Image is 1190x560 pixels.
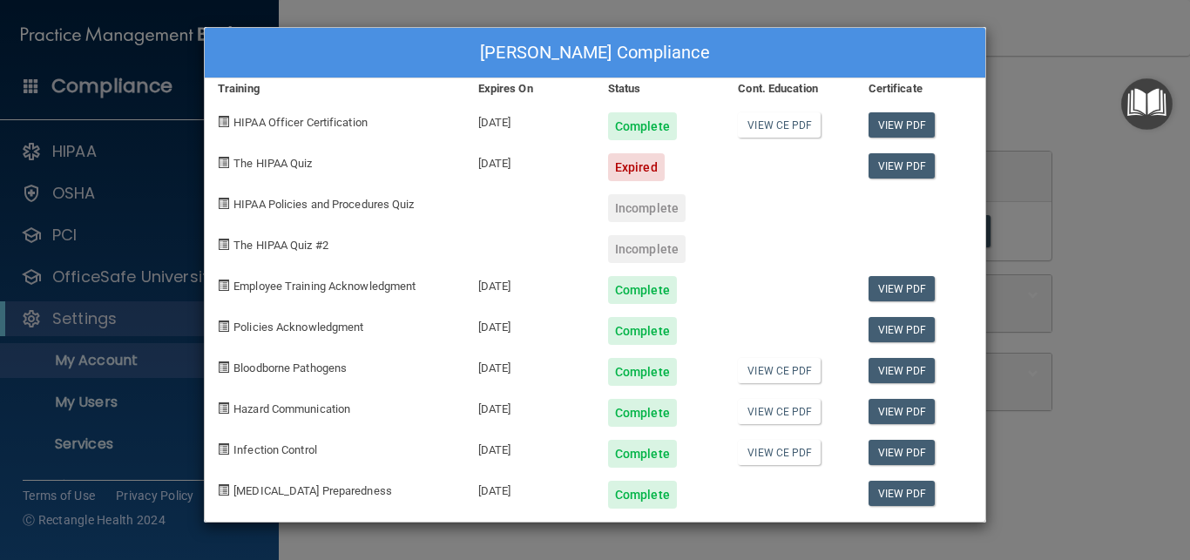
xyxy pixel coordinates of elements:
[233,157,312,170] span: The HIPAA Quiz
[608,481,677,509] div: Complete
[205,78,465,99] div: Training
[869,317,936,342] a: View PDF
[869,358,936,383] a: View PDF
[465,427,595,468] div: [DATE]
[608,153,665,181] div: Expired
[233,198,414,211] span: HIPAA Policies and Procedures Quiz
[608,317,677,345] div: Complete
[738,112,821,138] a: View CE PDF
[233,280,416,293] span: Employee Training Acknowledgment
[738,358,821,383] a: View CE PDF
[608,440,677,468] div: Complete
[233,402,350,415] span: Hazard Communication
[725,78,855,99] div: Cont. Education
[465,345,595,386] div: [DATE]
[465,263,595,304] div: [DATE]
[738,399,821,424] a: View CE PDF
[233,443,317,456] span: Infection Control
[738,440,821,465] a: View CE PDF
[608,399,677,427] div: Complete
[869,440,936,465] a: View PDF
[205,28,985,78] div: [PERSON_NAME] Compliance
[608,112,677,140] div: Complete
[869,112,936,138] a: View PDF
[1121,78,1173,130] button: Open Resource Center
[465,304,595,345] div: [DATE]
[869,276,936,301] a: View PDF
[869,153,936,179] a: View PDF
[465,468,595,509] div: [DATE]
[233,361,347,374] span: Bloodborne Pathogens
[855,78,985,99] div: Certificate
[465,99,595,140] div: [DATE]
[465,78,595,99] div: Expires On
[869,399,936,424] a: View PDF
[869,481,936,506] a: View PDF
[608,235,686,263] div: Incomplete
[233,320,363,334] span: Policies Acknowledgment
[608,194,686,222] div: Incomplete
[608,276,677,304] div: Complete
[233,239,328,252] span: The HIPAA Quiz #2
[233,116,368,129] span: HIPAA Officer Certification
[465,386,595,427] div: [DATE]
[595,78,725,99] div: Status
[465,140,595,181] div: [DATE]
[233,484,392,497] span: [MEDICAL_DATA] Preparedness
[608,358,677,386] div: Complete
